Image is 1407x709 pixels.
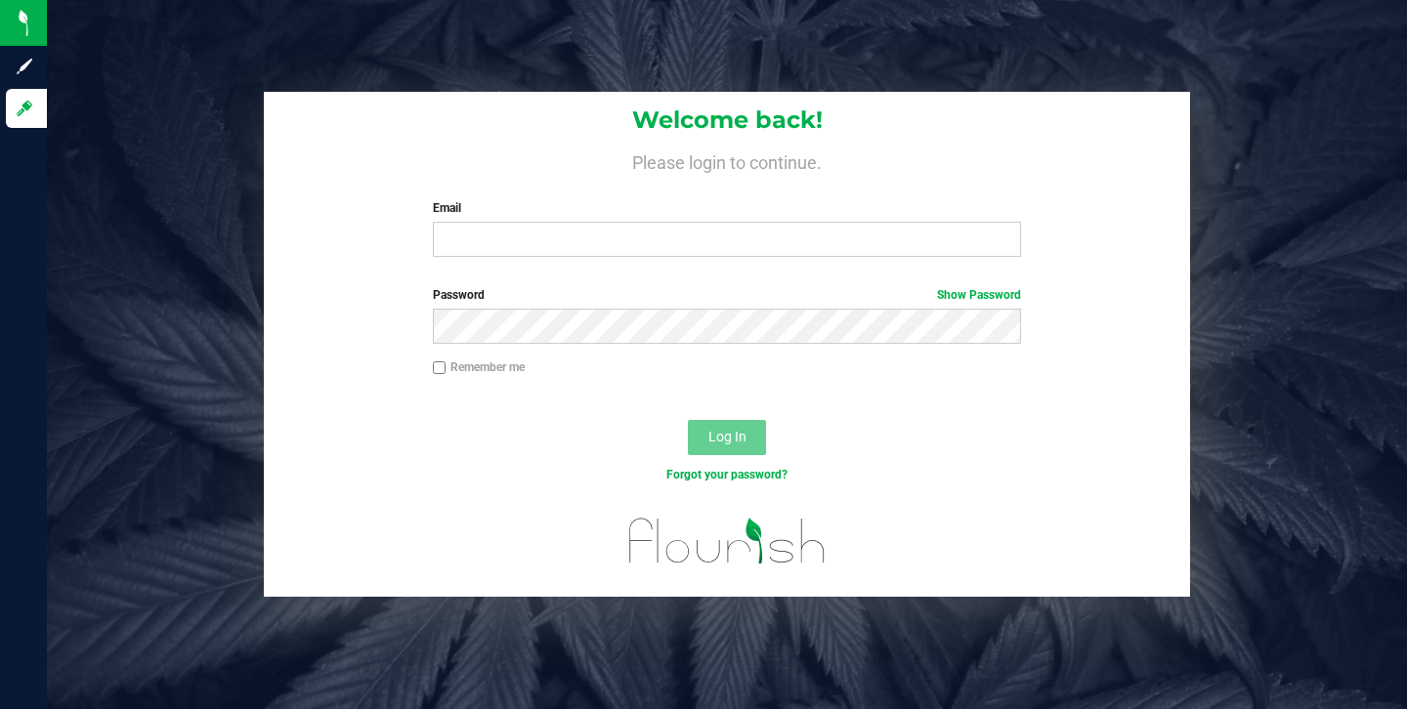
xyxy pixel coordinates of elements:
span: Log In [708,429,746,444]
h4: Please login to continue. [264,148,1190,172]
input: Remember me [433,361,447,375]
button: Log In [688,420,766,455]
label: Remember me [433,358,525,376]
a: Show Password [937,288,1021,302]
h1: Welcome back! [264,107,1190,133]
img: flourish_logo.svg [612,504,843,578]
label: Email [433,199,1021,217]
inline-svg: Log in [15,99,34,118]
a: Forgot your password? [666,468,788,481]
span: Password [433,288,485,302]
inline-svg: Sign up [15,57,34,76]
